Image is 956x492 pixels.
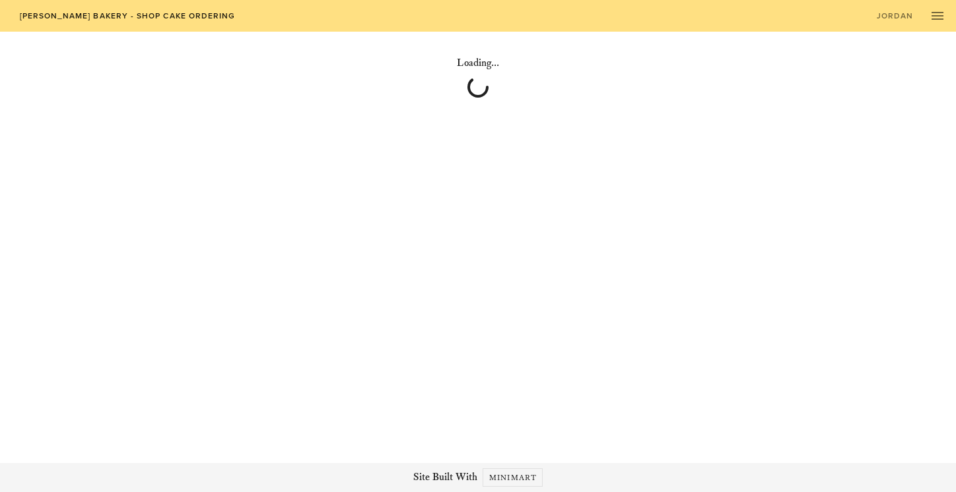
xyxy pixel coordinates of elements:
[868,7,922,25] a: Jordan
[18,11,235,20] span: [PERSON_NAME] Bakery - Shop Cake Ordering
[111,55,846,71] h4: Loading...
[413,470,477,485] span: Site Built With
[876,11,914,20] span: Jordan
[489,473,537,483] span: Minimart
[483,468,543,487] a: Minimart
[11,7,244,25] a: [PERSON_NAME] Bakery - Shop Cake Ordering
